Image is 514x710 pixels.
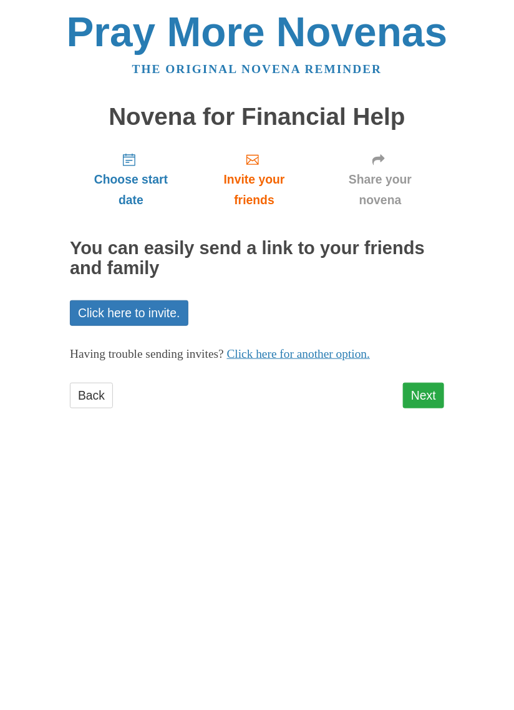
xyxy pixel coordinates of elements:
span: Having trouble sending invites? [70,347,224,360]
span: Choose start date [82,169,180,210]
span: Share your novena [329,169,432,210]
a: Next [403,383,444,408]
a: The original novena reminder [132,62,382,76]
a: Share your novena [316,142,444,217]
a: Back [70,383,113,408]
a: Pray More Novenas [67,9,448,55]
h1: Novena for Financial Help [70,104,444,131]
a: Click here to invite. [70,300,188,326]
a: Invite your friends [192,142,316,217]
a: Click here for another option. [227,347,371,360]
a: Choose start date [70,142,192,217]
h2: You can easily send a link to your friends and family [70,239,444,279]
span: Invite your friends [205,169,304,210]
